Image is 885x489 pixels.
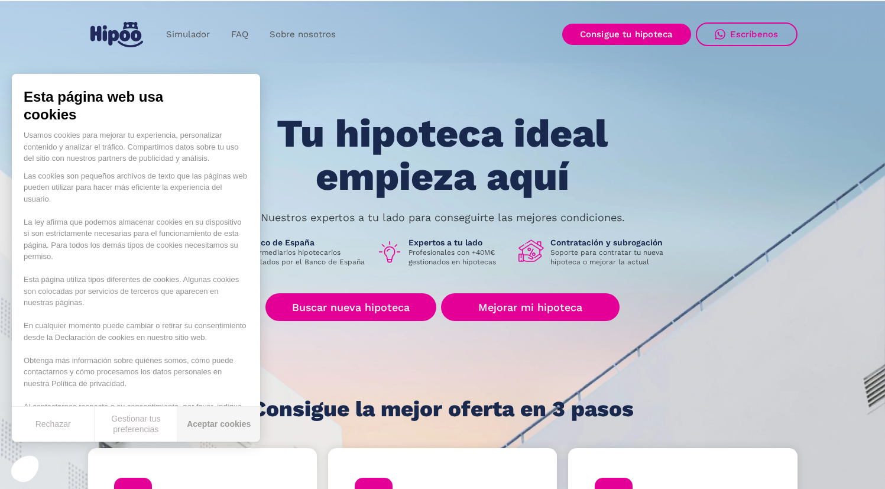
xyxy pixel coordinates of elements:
h1: Consigue la mejor oferta en 3 pasos [251,397,634,421]
p: Profesionales con +40M€ gestionados en hipotecas [409,248,509,267]
a: Consigue tu hipoteca [562,24,691,45]
p: Soporte para contratar tu nueva hipoteca o mejorar la actual [550,248,672,267]
a: home [88,17,146,52]
a: Sobre nosotros [259,23,346,46]
a: Mejorar mi hipoteca [441,293,619,321]
h1: Contratación y subrogación [550,237,672,248]
a: Escríbenos [696,22,798,46]
a: FAQ [221,23,259,46]
a: Buscar nueva hipoteca [265,293,436,321]
a: Simulador [155,23,221,46]
h1: Expertos a tu lado [409,237,509,248]
h1: Tu hipoteca ideal empieza aquí [218,112,666,198]
p: Intermediarios hipotecarios regulados por el Banco de España [245,248,367,267]
p: Nuestros expertos a tu lado para conseguirte las mejores condiciones. [261,213,625,222]
h1: Banco de España [245,237,367,248]
div: Escríbenos [730,29,779,40]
